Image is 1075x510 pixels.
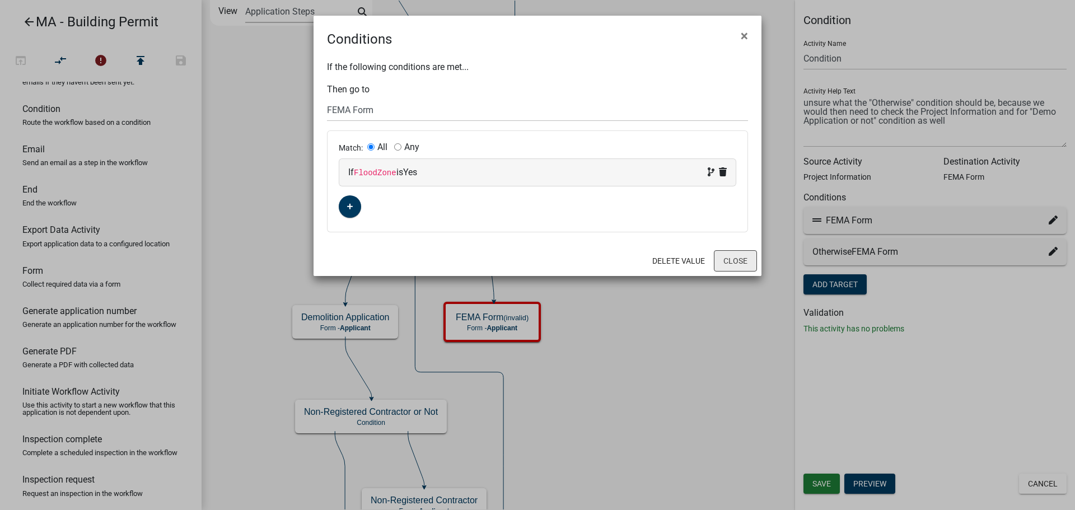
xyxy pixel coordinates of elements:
[732,20,757,52] button: Close
[714,250,757,272] button: Close
[404,143,419,152] label: Any
[348,166,727,179] div: If is
[377,143,387,152] label: All
[643,251,714,271] button: Delete Value
[327,60,748,74] p: If the following conditions are met...
[354,169,396,177] code: FloodZone
[327,85,370,94] label: Then go to
[741,28,748,44] span: ×
[339,143,367,152] span: Match:
[327,29,392,49] h4: Conditions
[403,167,417,177] span: Yes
